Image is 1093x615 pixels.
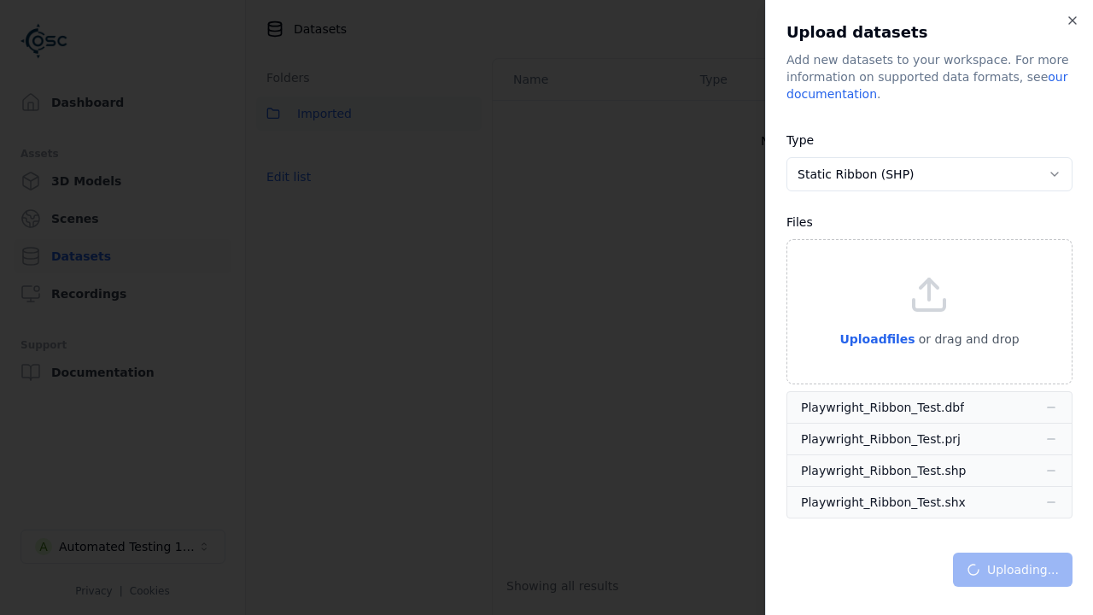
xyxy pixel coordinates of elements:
[786,215,813,229] label: Files
[839,332,915,346] span: Upload files
[801,462,966,479] div: Playwright_Ribbon_Test.shp
[786,20,1073,44] h2: Upload datasets
[801,430,961,448] div: Playwright_Ribbon_Test.prj
[801,494,966,511] div: Playwright_Ribbon_Test.shx
[786,51,1073,102] div: Add new datasets to your workspace. For more information on supported data formats, see .
[915,329,1020,349] p: or drag and drop
[786,133,814,147] label: Type
[801,399,964,416] div: Playwright_Ribbon_Test.dbf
